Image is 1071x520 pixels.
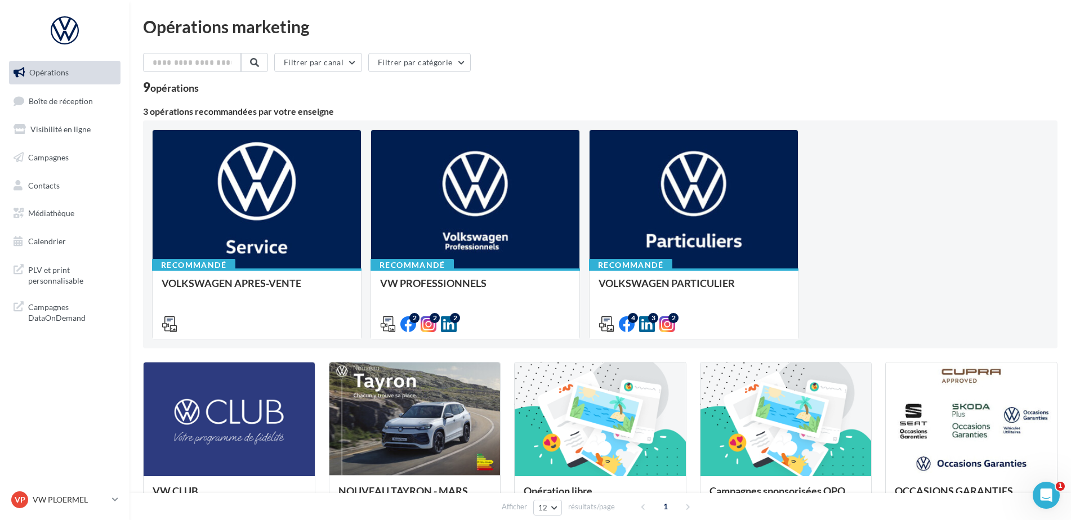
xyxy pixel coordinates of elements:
span: Visibilité en ligne [30,124,91,134]
div: 2 [668,313,679,323]
span: VW PROFESSIONNELS [380,277,487,289]
div: Recommandé [371,259,454,271]
div: 3 [648,313,658,323]
span: Opération libre [524,485,592,497]
span: 12 [538,503,548,512]
button: Filtrer par canal [274,53,362,72]
span: OCCASIONS GARANTIES [895,485,1013,497]
a: Calendrier [7,230,123,253]
div: Recommandé [152,259,235,271]
span: 1 [657,497,675,515]
div: opérations [150,83,199,93]
a: Campagnes DataOnDemand [7,295,123,328]
button: Filtrer par catégorie [368,53,471,72]
span: Boîte de réception [29,96,93,105]
span: Calendrier [28,236,66,246]
span: 1 [1056,482,1065,491]
div: 2 [430,313,440,323]
a: PLV et print personnalisable [7,258,123,291]
p: VW PLOERMEL [33,494,108,505]
a: Visibilité en ligne [7,118,123,141]
a: Contacts [7,174,123,198]
span: Contacts [28,180,60,190]
span: résultats/page [568,501,615,512]
span: PLV et print personnalisable [28,262,116,286]
a: Boîte de réception [7,89,123,113]
span: VP [15,494,25,505]
a: Médiathèque [7,201,123,225]
span: VOLKSWAGEN APRES-VENTE [162,277,301,289]
button: 12 [533,500,562,515]
div: Opérations marketing [143,18,1057,35]
div: 2 [450,313,460,323]
span: VOLKSWAGEN PARTICULIER [599,277,735,289]
a: VP VW PLOERMEL [9,489,121,510]
div: 2 [409,313,420,323]
span: Campagnes sponsorisées OPO [709,485,845,497]
div: Recommandé [589,259,672,271]
span: Opérations [29,68,69,77]
a: Campagnes [7,146,123,169]
div: 4 [628,313,638,323]
span: Afficher [502,501,527,512]
span: VW CLUB [153,485,198,497]
a: Opérations [7,61,123,84]
div: 9 [143,81,199,93]
span: Campagnes [28,153,69,162]
span: Campagnes DataOnDemand [28,299,116,324]
span: Médiathèque [28,208,74,218]
div: 3 opérations recommandées par votre enseigne [143,107,1057,116]
iframe: Intercom live chat [1033,482,1060,509]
